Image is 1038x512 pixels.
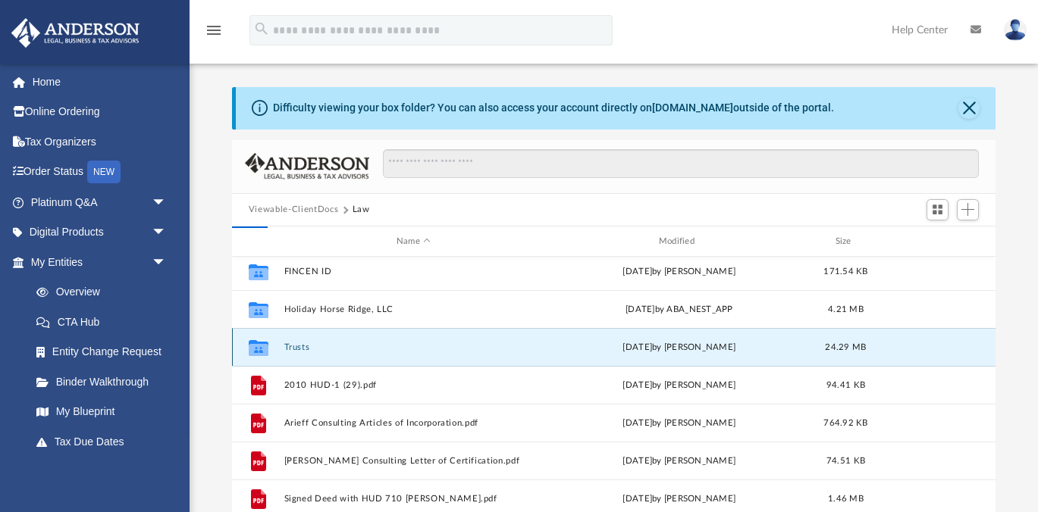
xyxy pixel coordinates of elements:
button: [PERSON_NAME] Consulting Letter of Certification.pdf [284,456,543,466]
a: Overview [21,277,190,308]
a: Entity Change Request [21,337,190,367]
a: Digital Productsarrow_drop_down [11,217,190,248]
div: Name [283,235,542,248]
button: Close [958,98,980,119]
div: Difficulty viewing your box folder? You can also access your account directly on outside of the p... [273,100,834,116]
div: [DATE] by ABA_NEST_APP [550,303,809,317]
a: Tax Due Dates [21,426,190,457]
button: Holiday Horse Ridge, LLC [284,304,543,314]
span: arrow_drop_down [152,457,182,488]
span: 764.92 KB [823,419,867,427]
a: menu [205,29,223,39]
span: arrow_drop_down [152,247,182,278]
div: [DATE] by [PERSON_NAME] [550,265,809,279]
button: Trusts [284,342,543,352]
div: Modified [549,235,808,248]
button: Signed Deed with HUD 710 [PERSON_NAME].pdf [284,494,543,504]
a: Binder Walkthrough [21,367,190,397]
span: 4.21 MB [828,305,864,314]
img: User Pic [1004,19,1027,41]
span: 94.41 KB [826,381,865,389]
span: 74.51 KB [826,457,865,465]
div: [DATE] by [PERSON_NAME] [550,417,809,430]
span: 1.46 MB [828,495,864,503]
a: My Blueprint [21,397,182,427]
a: Tax Organizers [11,126,190,157]
a: Order StatusNEW [11,157,190,188]
div: [DATE] by [PERSON_NAME] [550,492,809,506]
button: 2010 HUD-1 (29).pdf [284,380,543,390]
span: arrow_drop_down [152,187,182,218]
button: FINCEN ID [284,267,543,276]
span: 24.29 MB [825,343,866,351]
a: CTA Hub [21,307,190,337]
button: Arieff Consulting Articles of Incorporation.pdf [284,418,543,428]
a: My Entitiesarrow_drop_down [11,247,190,277]
span: arrow_drop_down [152,217,182,248]
button: Add [957,199,980,220]
a: Platinum Q&Aarrow_drop_down [11,187,190,217]
div: [DATE] by [PERSON_NAME] [550,454,809,468]
div: id [883,235,989,248]
div: NEW [87,161,121,183]
div: Size [815,235,876,248]
div: [DATE] by [PERSON_NAME] [550,341,809,354]
input: Search files and folders [383,149,979,178]
button: Viewable-ClientDocs [249,203,338,217]
button: Law [353,203,370,217]
span: 171.54 KB [823,267,867,276]
button: Switch to Grid View [927,199,949,220]
a: [DOMAIN_NAME] [652,101,733,114]
i: search [253,20,270,37]
div: id [239,235,277,248]
a: My Anderson Teamarrow_drop_down [11,457,182,487]
img: Anderson Advisors Platinum Portal [7,18,144,48]
a: Online Ordering [11,97,190,127]
a: Home [11,67,190,97]
i: menu [205,21,223,39]
div: [DATE] by [PERSON_NAME] [550,379,809,392]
